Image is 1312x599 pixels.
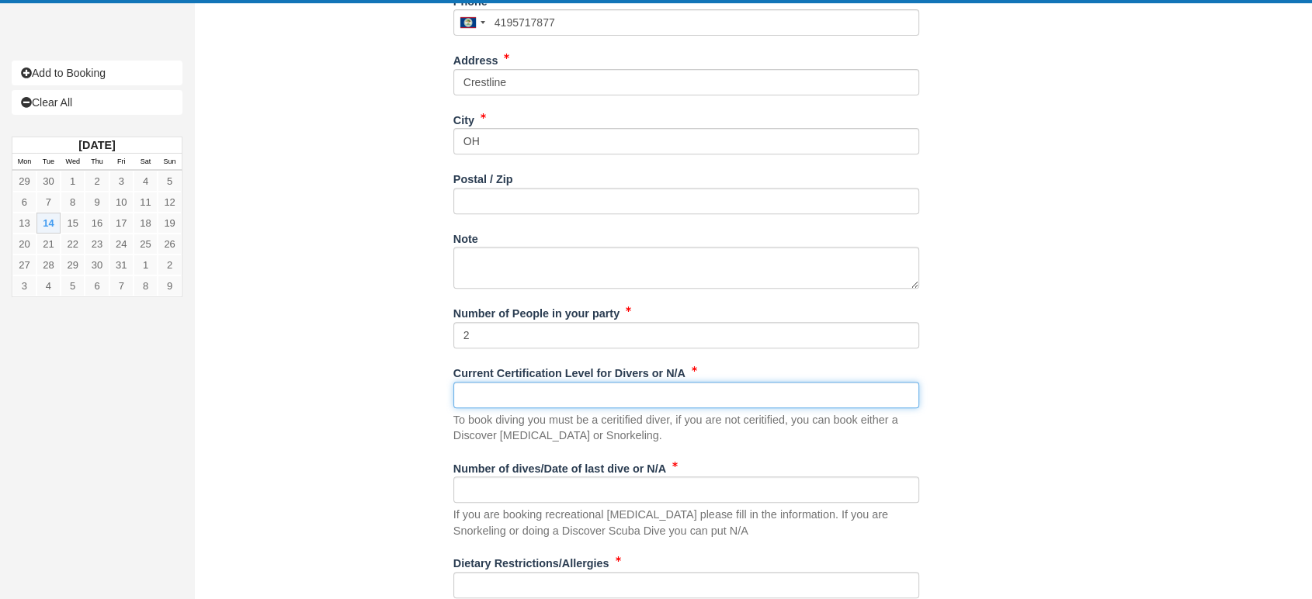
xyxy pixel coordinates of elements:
a: 3 [109,171,134,192]
a: 13 [12,213,36,234]
a: 19 [158,213,182,234]
a: 8 [61,192,85,213]
a: 12 [158,192,182,213]
a: 11 [134,192,158,213]
a: 30 [85,254,109,275]
label: Address [453,47,498,69]
th: Wed [61,154,85,171]
a: 9 [85,192,109,213]
th: Fri [109,154,134,171]
label: Dietary Restrictions/Allergies [453,550,609,572]
a: 21 [36,234,61,254]
th: Tue [36,154,61,171]
p: If you are booking recreational [MEDICAL_DATA] please fill in the information. If you are Snorkel... [453,507,919,538]
a: 31 [109,254,134,275]
a: 18 [134,213,158,234]
label: Number of dives/Date of last dive or N/A [453,455,666,477]
p: To book diving you must be a ceritified diver, if you are not ceritified, you can book either a D... [453,412,919,444]
a: 29 [61,254,85,275]
strong: [DATE] [78,139,115,151]
a: 10 [109,192,134,213]
a: 5 [61,275,85,296]
a: 6 [85,275,109,296]
a: 8 [134,275,158,296]
a: 24 [109,234,134,254]
a: 23 [85,234,109,254]
th: Mon [12,154,36,171]
a: 7 [36,192,61,213]
a: 1 [134,254,158,275]
label: Note [453,226,478,248]
a: 22 [61,234,85,254]
th: Sat [134,154,158,171]
a: 28 [36,254,61,275]
a: 17 [109,213,134,234]
a: 3 [12,275,36,296]
a: 20 [12,234,36,254]
a: Clear All [12,90,182,115]
a: 15 [61,213,85,234]
a: Add to Booking [12,61,182,85]
a: 27 [12,254,36,275]
a: 29 [12,171,36,192]
a: 14 [36,213,61,234]
a: 4 [36,275,61,296]
th: Thu [85,154,109,171]
label: Number of People in your party [453,300,620,322]
a: 26 [158,234,182,254]
a: 2 [85,171,109,192]
a: 9 [158,275,182,296]
label: City [453,107,474,129]
label: Current Certification Level for Divers or N/A [453,360,686,382]
a: 1 [61,171,85,192]
a: 2 [158,254,182,275]
a: 30 [36,171,61,192]
a: 5 [158,171,182,192]
a: 16 [85,213,109,234]
label: Postal / Zip [453,166,513,188]
a: 4 [134,171,158,192]
a: 6 [12,192,36,213]
div: Belize: +501 [454,10,490,35]
a: 25 [134,234,158,254]
th: Sun [158,154,182,171]
a: 7 [109,275,134,296]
